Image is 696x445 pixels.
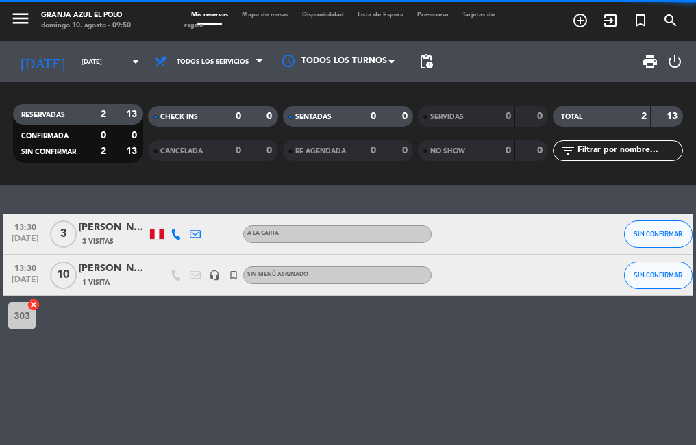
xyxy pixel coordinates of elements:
strong: 0 [371,146,376,155]
span: Todos los servicios [177,58,249,66]
span: Lista de Espera [351,12,410,18]
button: SIN CONFIRMAR [624,262,693,289]
div: [PERSON_NAME] [79,261,147,277]
strong: 13 [667,112,680,121]
span: [DATE] [8,234,42,250]
i: turned_in_not [228,270,239,281]
span: SIN CONFIRMAR [21,149,76,155]
span: pending_actions [418,53,434,70]
span: 3 Visitas [82,236,114,247]
span: SIN CONFIRMAR [634,230,682,238]
strong: 2 [641,112,647,121]
i: [DATE] [10,48,75,75]
div: LOG OUT [664,41,686,82]
span: TOTAL [561,114,582,120]
i: exit_to_app [602,12,619,29]
span: Mapa de mesas [235,12,295,18]
span: Disponibilidad [295,12,351,18]
strong: 0 [132,131,140,140]
i: headset_mic [209,270,220,281]
span: RESERVADAS [21,112,65,118]
i: menu [10,8,31,29]
i: filter_list [560,142,576,159]
i: arrow_drop_down [127,53,144,70]
strong: 0 [402,146,410,155]
strong: 0 [266,146,275,155]
strong: 2 [101,147,106,156]
span: Mis reservas [184,12,235,18]
button: menu [10,8,31,33]
i: turned_in_not [632,12,649,29]
i: cancel [27,298,40,311]
strong: 0 [236,112,241,121]
i: power_settings_new [667,53,683,70]
span: CANCELADA [160,148,203,155]
span: SIN CONFIRMAR [634,271,682,279]
div: [PERSON_NAME] [79,220,147,236]
span: [DATE] [8,275,42,291]
strong: 0 [506,112,511,121]
strong: 2 [101,110,106,119]
span: 3 [50,220,77,248]
strong: 0 [402,112,410,121]
span: Sin menú asignado [247,272,308,277]
span: SENTADAS [295,114,332,120]
div: domingo 10. agosto - 09:50 [41,21,131,31]
span: 13:30 [8,259,42,275]
span: NO SHOW [430,148,465,155]
strong: 0 [537,146,545,155]
span: CHECK INS [160,114,198,120]
strong: 13 [126,147,140,156]
strong: 0 [266,112,275,121]
div: Granja Azul El Polo [41,10,131,21]
strong: 0 [236,146,241,155]
span: Pre-acceso [410,12,456,18]
span: CONFIRMADA [21,133,69,140]
span: 10 [50,262,77,289]
span: SERVIDAS [430,114,464,120]
i: search [662,12,679,29]
button: SIN CONFIRMAR [624,220,693,248]
strong: 0 [506,146,511,155]
span: RE AGENDADA [295,148,346,155]
span: 1 Visita [82,277,110,288]
strong: 0 [371,112,376,121]
input: Filtrar por nombre... [576,143,682,158]
i: add_circle_outline [572,12,588,29]
span: 13:30 [8,218,42,234]
span: A la carta [247,231,279,236]
span: print [642,53,658,70]
strong: 13 [126,110,140,119]
strong: 0 [537,112,545,121]
strong: 0 [101,131,106,140]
